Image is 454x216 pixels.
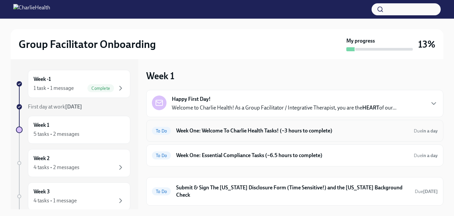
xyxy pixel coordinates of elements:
[34,164,79,171] div: 4 tasks • 2 messages
[415,188,438,195] span: August 27th, 2025 09:00
[172,104,397,111] p: Welcome to Charlie Health! As a Group Facilitator / Integrative Therapist, you are the of our...
[16,70,130,98] a: Week -11 task • 1 messageComplete
[422,153,438,158] strong: in a day
[414,153,438,158] span: Due
[34,121,49,129] h6: Week 1
[172,96,211,103] strong: Happy First Day!
[152,183,438,200] a: To DoSubmit & Sign The [US_STATE] Disclosure Form (Time Sensitive!) and the [US_STATE] Background...
[423,189,438,194] strong: [DATE]
[16,116,130,144] a: Week 15 tasks • 2 messages
[152,125,438,136] a: To DoWeek One: Welcome To Charlie Health Tasks! (~3 hours to complete)Duein a day
[415,189,438,194] span: Due
[34,188,50,195] h6: Week 3
[418,38,435,50] h3: 13%
[34,130,79,138] div: 5 tasks • 2 messages
[152,128,171,133] span: To Do
[87,86,114,91] span: Complete
[176,184,409,199] h6: Submit & Sign The [US_STATE] Disclosure Form (Time Sensitive!) and the [US_STATE] Background Check
[152,150,438,161] a: To DoWeek One: Essential Compliance Tasks (~6.5 hours to complete)Duein a day
[34,85,74,92] div: 1 task • 1 message
[152,189,171,194] span: To Do
[414,128,438,134] span: Due
[146,70,174,82] h3: Week 1
[414,152,438,159] span: August 25th, 2025 09:00
[16,182,130,210] a: Week 34 tasks • 1 message
[414,128,438,134] span: August 25th, 2025 09:00
[16,103,130,110] a: First day at work[DATE]
[16,149,130,177] a: Week 24 tasks • 2 messages
[346,37,375,45] strong: My progress
[176,127,408,134] h6: Week One: Welcome To Charlie Health Tasks! (~3 hours to complete)
[19,38,156,51] h2: Group Facilitator Onboarding
[13,4,50,15] img: CharlieHealth
[65,104,82,110] strong: [DATE]
[34,197,77,204] div: 4 tasks • 1 message
[176,152,408,159] h6: Week One: Essential Compliance Tasks (~6.5 hours to complete)
[152,153,171,158] span: To Do
[34,76,51,83] h6: Week -1
[28,104,82,110] span: First day at work
[422,128,438,134] strong: in a day
[34,155,50,162] h6: Week 2
[362,105,379,111] strong: HEART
